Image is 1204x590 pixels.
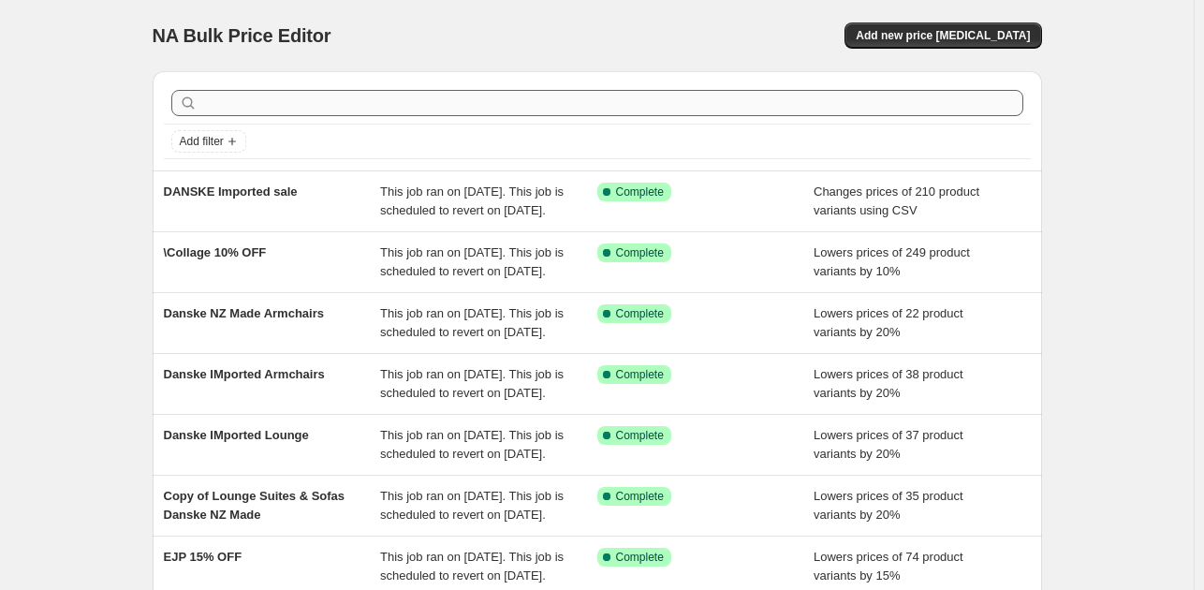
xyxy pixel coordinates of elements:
[616,489,664,504] span: Complete
[164,550,242,564] span: EJP 15% OFF
[844,22,1041,49] button: Add new price [MEDICAL_DATA]
[164,367,325,381] span: Danske IMported Armchairs
[380,306,564,339] span: This job ran on [DATE]. This job is scheduled to revert on [DATE].
[814,489,963,522] span: Lowers prices of 35 product variants by 20%
[380,550,564,583] span: This job ran on [DATE]. This job is scheduled to revert on [DATE].
[153,25,331,46] span: NA Bulk Price Editor
[814,245,970,278] span: Lowers prices of 249 product variants by 10%
[164,184,298,199] span: DANSKE Imported sale
[616,245,664,260] span: Complete
[616,428,664,443] span: Complete
[171,130,246,153] button: Add filter
[814,428,963,461] span: Lowers prices of 37 product variants by 20%
[616,367,664,382] span: Complete
[180,134,224,149] span: Add filter
[164,245,267,259] span: \Collage 10% OFF
[380,489,564,522] span: This job ran on [DATE]. This job is scheduled to revert on [DATE].
[814,184,979,217] span: Changes prices of 210 product variants using CSV
[616,184,664,199] span: Complete
[616,306,664,321] span: Complete
[380,367,564,400] span: This job ran on [DATE]. This job is scheduled to revert on [DATE].
[856,28,1030,43] span: Add new price [MEDICAL_DATA]
[380,245,564,278] span: This job ran on [DATE]. This job is scheduled to revert on [DATE].
[616,550,664,565] span: Complete
[164,489,345,522] span: Copy of Lounge Suites & Sofas Danske NZ Made
[814,367,963,400] span: Lowers prices of 38 product variants by 20%
[814,306,963,339] span: Lowers prices of 22 product variants by 20%
[380,184,564,217] span: This job ran on [DATE]. This job is scheduled to revert on [DATE].
[164,306,324,320] span: Danske NZ Made Armchairs
[380,428,564,461] span: This job ran on [DATE]. This job is scheduled to revert on [DATE].
[814,550,963,583] span: Lowers prices of 74 product variants by 15%
[164,428,309,442] span: Danske IMported Lounge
